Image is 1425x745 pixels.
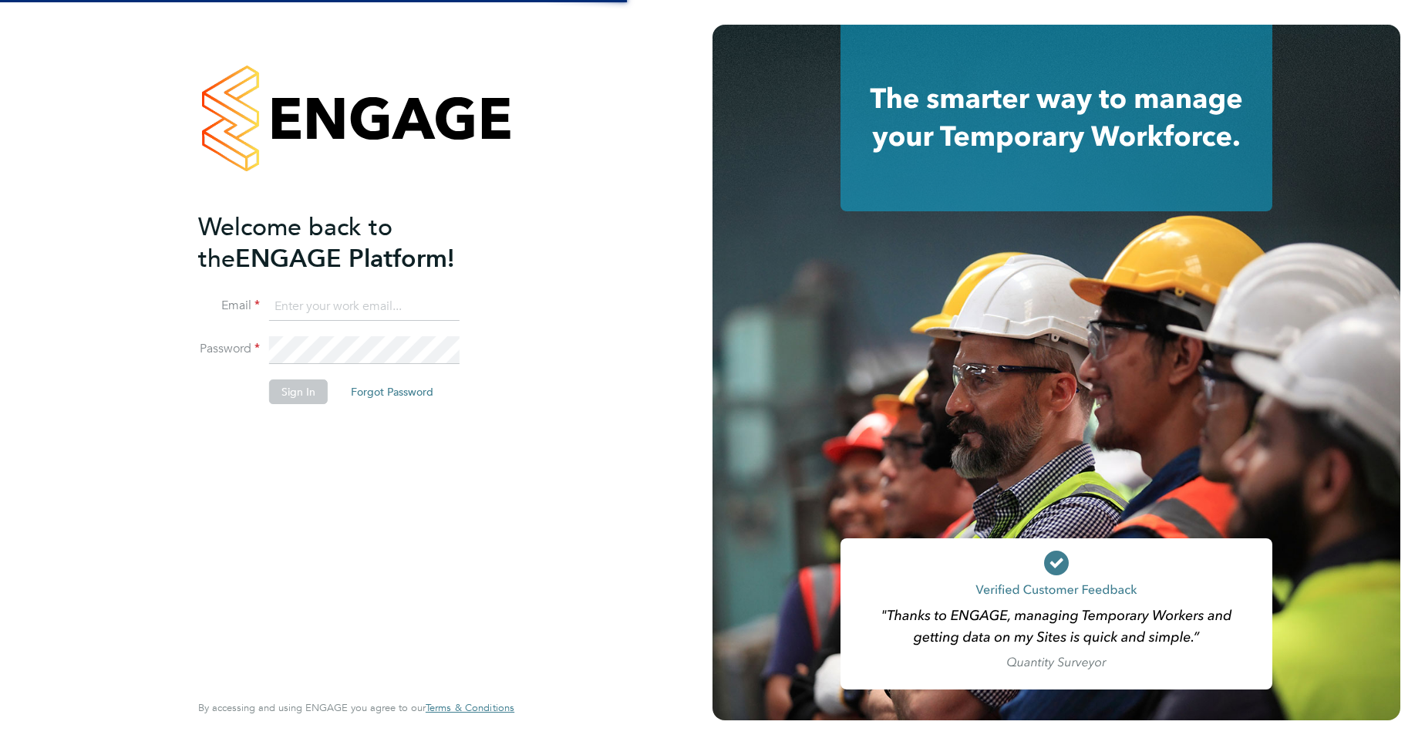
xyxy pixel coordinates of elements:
[198,701,514,714] span: By accessing and using ENGAGE you agree to our
[426,701,514,714] span: Terms & Conditions
[198,212,392,274] span: Welcome back to the
[198,341,260,357] label: Password
[269,293,460,321] input: Enter your work email...
[426,702,514,714] a: Terms & Conditions
[198,211,499,275] h2: ENGAGE Platform!
[269,379,328,404] button: Sign In
[339,379,446,404] button: Forgot Password
[198,298,260,314] label: Email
